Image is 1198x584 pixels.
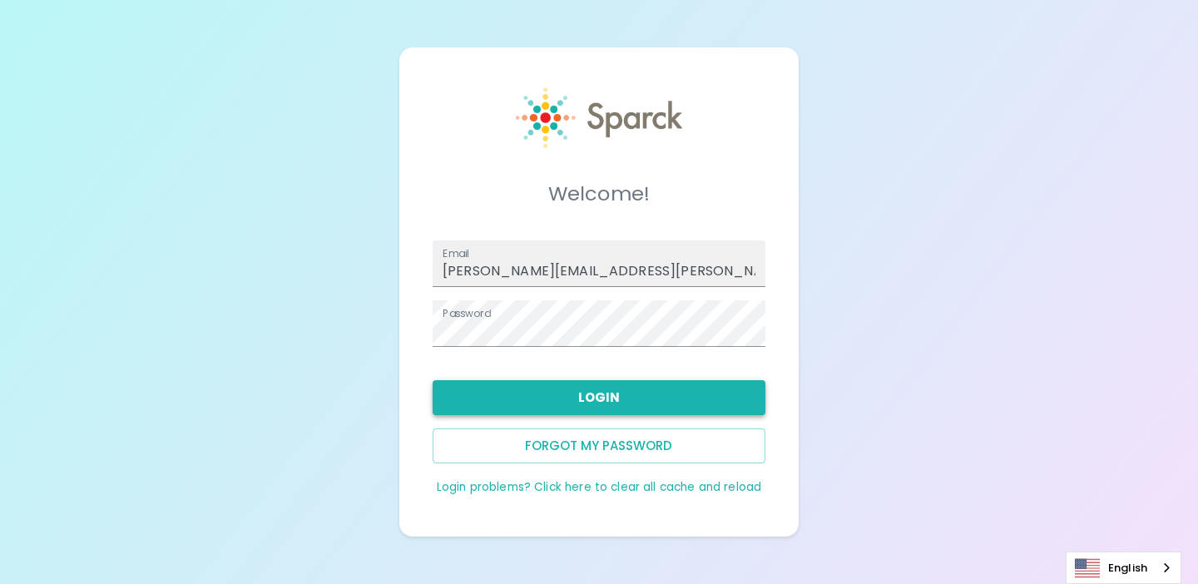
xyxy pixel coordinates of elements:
[1066,552,1181,584] div: Language
[516,87,682,148] img: Sparck logo
[433,428,765,463] button: Forgot my password
[1066,552,1181,584] aside: Language selected: English
[443,246,469,260] label: Email
[433,380,765,415] button: Login
[443,306,491,320] label: Password
[433,181,765,207] h5: Welcome!
[1067,552,1181,583] a: English
[437,479,761,495] a: Login problems? Click here to clear all cache and reload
